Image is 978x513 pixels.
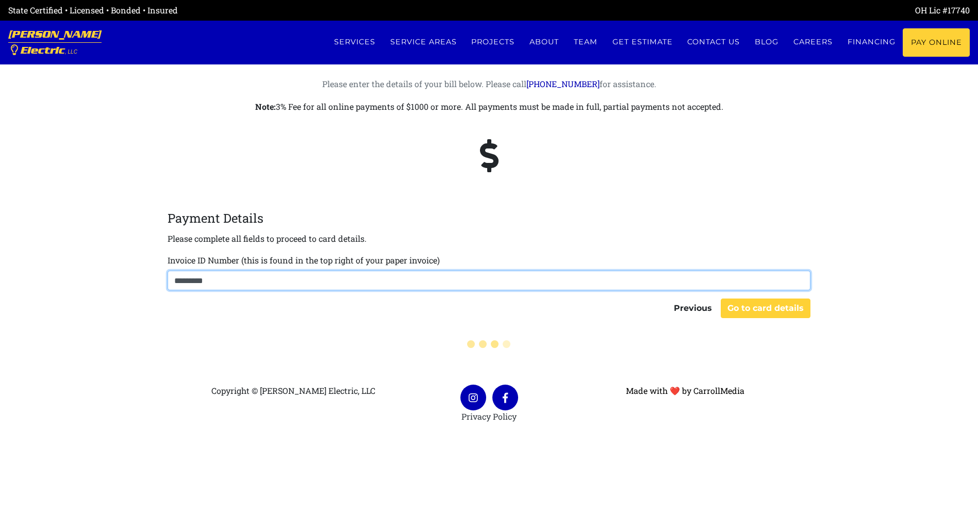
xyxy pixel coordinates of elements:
a: [PHONE_NUMBER] [526,78,600,89]
p: 3% Fee for all online payments of $1000 or more. All payments must be made in full, partial payme... [203,100,775,114]
a: Privacy Policy [461,411,517,422]
a: Careers [786,28,840,56]
button: Previous [667,299,719,318]
div: State Certified • Licensed • Bonded • Insured [8,4,489,16]
p: Please enter the details of your bill below. Please call for assistance. [203,77,775,91]
a: [PERSON_NAME] Electric, LLC [8,21,102,64]
a: Blog [748,28,786,56]
a: Services [326,28,383,56]
a: Service Areas [383,28,464,56]
a: Pay Online [903,28,970,57]
label: Invoice ID Number (this is found in the top right of your paper invoice) [168,254,440,267]
a: About [522,28,567,56]
div: OH Lic #17740 [489,4,970,16]
span: Copyright © [PERSON_NAME] Electric, LLC [211,385,375,396]
strong: Note: [255,101,276,112]
a: Projects [464,28,522,56]
legend: Payment Details [168,209,811,227]
a: Team [567,28,605,56]
button: Go to card details [721,299,810,318]
a: Financing [840,28,903,56]
a: Contact us [680,28,748,56]
a: Made with ❤ by CarrollMedia [626,385,744,396]
a: Get estimate [605,28,680,56]
span: , LLC [65,49,77,55]
p: Please complete all fields to proceed to card details. [168,231,367,246]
